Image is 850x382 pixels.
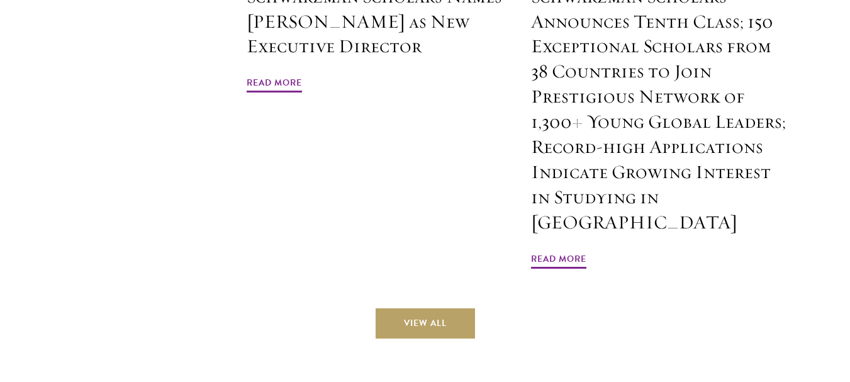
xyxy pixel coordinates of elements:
span: Read More [531,251,586,271]
a: View All [376,308,475,339]
span: Read More [247,75,302,94]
